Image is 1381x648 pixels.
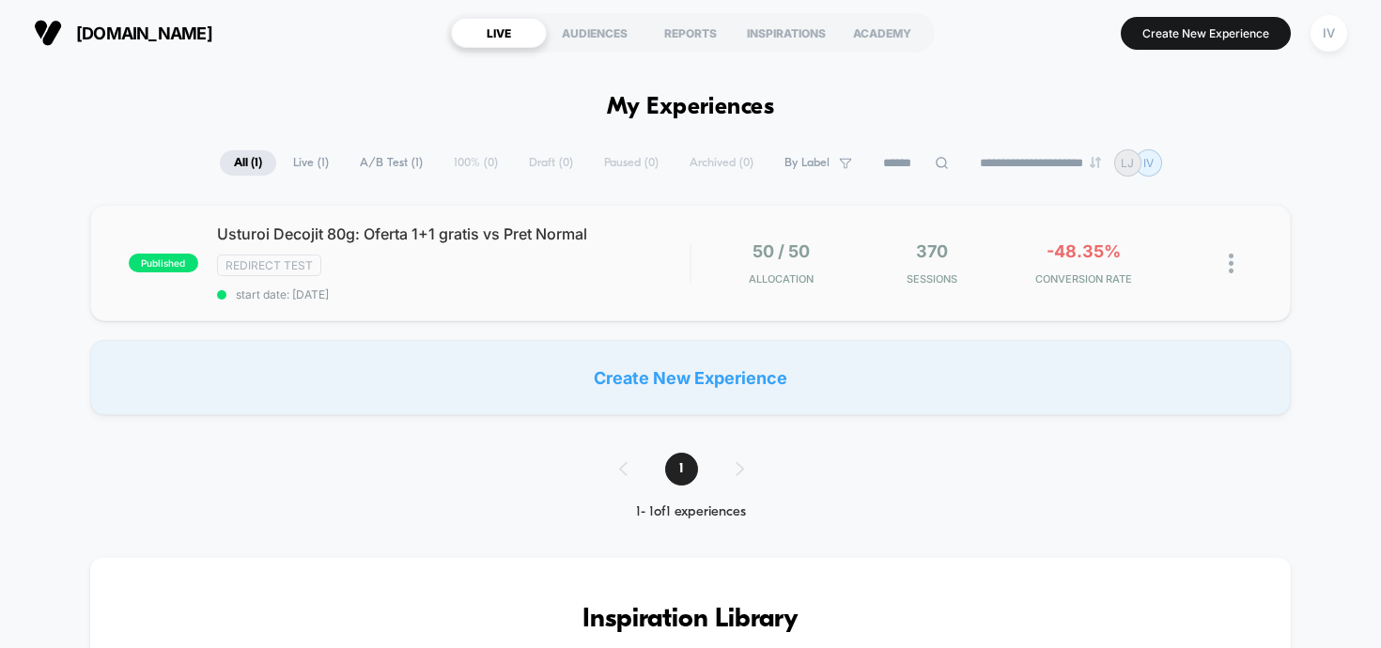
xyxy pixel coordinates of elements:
[220,150,276,176] span: All ( 1 )
[14,332,694,349] input: Seek
[607,94,775,121] h1: My Experiences
[643,18,738,48] div: REPORTS
[600,504,782,520] div: 1 - 1 of 1 experiences
[1143,156,1154,170] p: IV
[834,18,930,48] div: ACADEMY
[129,254,198,272] span: published
[217,224,690,243] span: Usturoi Decojit 80g: Oferta 1+1 gratis vs Pret Normal
[217,255,321,276] span: Redirect Test
[1047,241,1121,261] span: -48.35%
[346,150,437,176] span: A/B Test ( 1 )
[28,18,218,48] button: [DOMAIN_NAME]
[749,272,814,285] span: Allocation
[9,357,39,387] button: Play, NEW DEMO 2025-VEED.mp4
[784,156,830,170] span: By Label
[665,453,698,486] span: 1
[738,18,834,48] div: INSPIRATIONS
[1121,17,1291,50] button: Create New Experience
[1121,156,1134,170] p: LJ
[569,363,626,381] input: Volume
[1090,157,1101,168] img: end
[90,340,1292,415] div: Create New Experience
[1305,14,1353,53] button: IV
[217,287,690,301] span: start date: [DATE]
[547,18,643,48] div: AUDIENCES
[34,19,62,47] img: Visually logo
[916,241,948,261] span: 370
[861,272,1003,285] span: Sessions
[753,241,810,261] span: 50 / 50
[147,605,1235,635] h3: Inspiration Library
[330,176,375,221] button: Play, NEW DEMO 2025-VEED.mp4
[451,18,547,48] div: LIVE
[1013,272,1155,285] span: CONVERSION RATE
[489,362,533,382] div: Current time
[76,23,212,43] span: [DOMAIN_NAME]
[279,150,343,176] span: Live ( 1 )
[1229,254,1234,273] img: close
[1311,15,1347,52] div: IV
